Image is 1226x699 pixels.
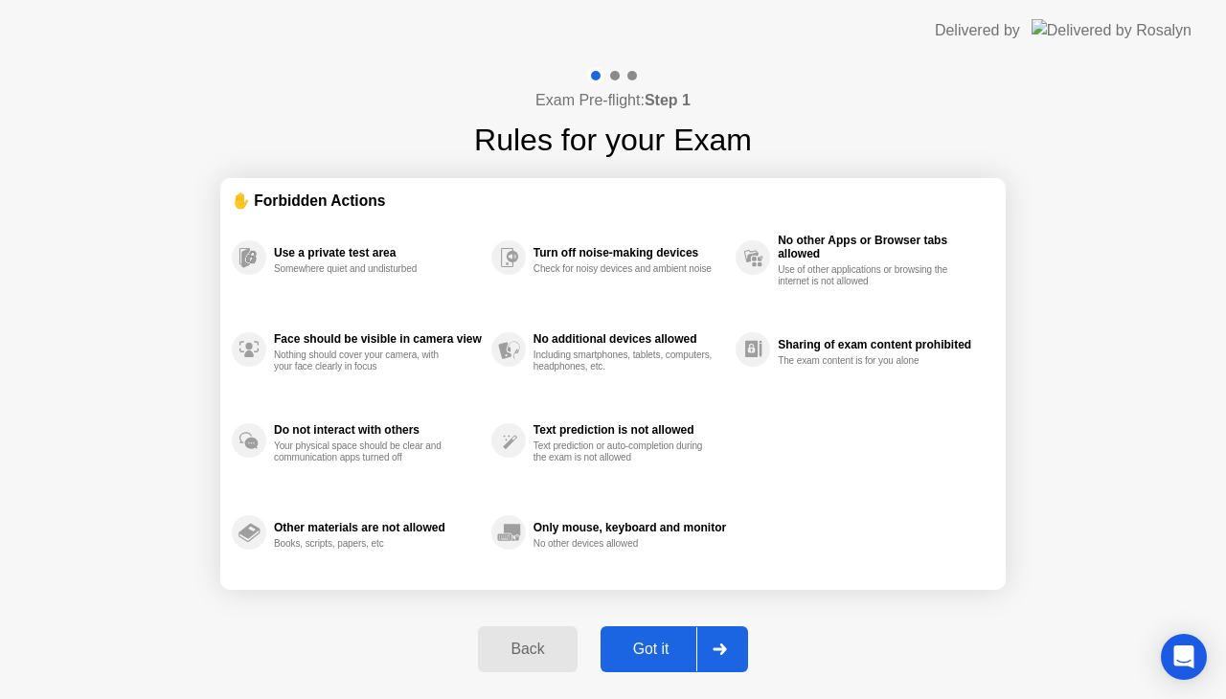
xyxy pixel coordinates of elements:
button: Got it [601,626,748,672]
div: Only mouse, keyboard and monitor [534,521,726,534]
div: Back [484,641,571,658]
b: Step 1 [645,92,691,108]
div: Including smartphones, tablets, computers, headphones, etc. [534,349,715,372]
div: Other materials are not allowed [274,521,482,534]
button: Back [478,626,577,672]
img: Delivered by Rosalyn [1032,19,1192,41]
div: Do not interact with others [274,423,482,437]
div: Delivered by [935,19,1020,42]
div: Use of other applications or browsing the internet is not allowed [778,264,959,287]
div: Books, scripts, papers, etc [274,538,455,550]
div: Text prediction or auto-completion during the exam is not allowed [534,440,715,463]
div: Turn off noise-making devices [534,246,726,259]
div: Sharing of exam content prohibited [778,338,985,351]
div: Check for noisy devices and ambient noise [534,263,715,275]
div: The exam content is for you alone [778,355,959,367]
div: Got it [606,641,696,658]
div: No other devices allowed [534,538,715,550]
div: No additional devices allowed [534,332,726,346]
h1: Rules for your Exam [474,117,752,163]
div: Open Intercom Messenger [1161,634,1207,680]
div: Use a private test area [274,246,482,259]
div: Nothing should cover your camera, with your face clearly in focus [274,349,455,372]
div: Text prediction is not allowed [534,423,726,437]
div: Face should be visible in camera view [274,332,482,346]
div: ✋ Forbidden Actions [232,190,994,212]
div: Somewhere quiet and undisturbed [274,263,455,275]
div: No other Apps or Browser tabs allowed [778,234,985,260]
div: Your physical space should be clear and communication apps turned off [274,440,455,463]
h4: Exam Pre-flight: [535,89,691,112]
